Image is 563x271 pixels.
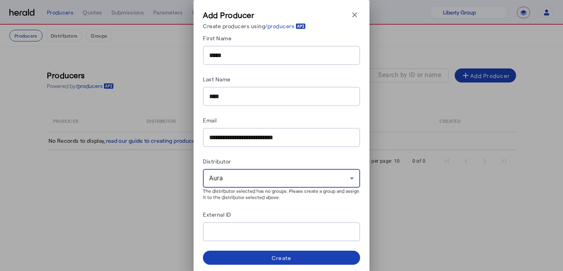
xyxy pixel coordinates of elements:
label: Distributor [203,158,231,165]
button: Create [203,251,360,265]
span: Aura [209,174,223,182]
a: /producers [265,22,306,30]
label: External ID [203,211,231,218]
h3: Add Producer [203,9,306,20]
label: Last Name [203,76,231,83]
div: The distributor selected has no groups. Please create a group and assign it to the distributor se... [203,188,360,200]
p: Create producers using [203,22,306,30]
label: First Name [203,35,231,41]
label: Email [203,117,217,124]
div: Create [272,254,292,262]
